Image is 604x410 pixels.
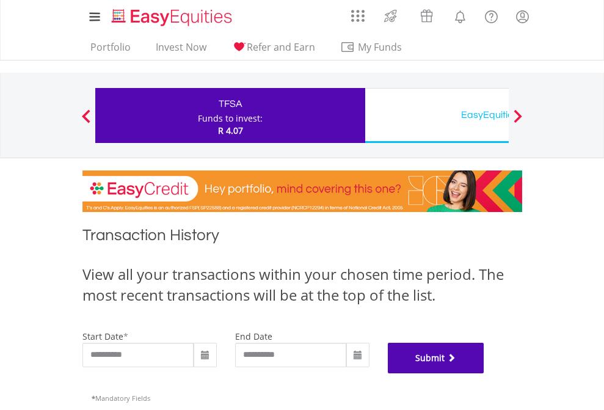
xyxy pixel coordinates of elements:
[247,40,315,54] span: Refer and Earn
[198,112,263,125] div: Funds to invest:
[227,41,320,60] a: Refer and Earn
[351,9,365,23] img: grid-menu-icon.svg
[409,3,445,26] a: Vouchers
[388,343,484,373] button: Submit
[92,394,150,403] span: Mandatory Fields
[417,6,437,26] img: vouchers-v2.svg
[107,3,237,27] a: Home page
[476,3,507,27] a: FAQ's and Support
[103,95,358,112] div: TFSA
[151,41,211,60] a: Invest Now
[109,7,237,27] img: EasyEquities_Logo.png
[507,3,538,30] a: My Profile
[82,170,522,212] img: EasyCredit Promotion Banner
[506,115,530,128] button: Next
[82,224,522,252] h1: Transaction History
[235,331,272,342] label: end date
[86,41,136,60] a: Portfolio
[343,3,373,23] a: AppsGrid
[380,6,401,26] img: thrive-v2.svg
[82,331,123,342] label: start date
[340,39,420,55] span: My Funds
[74,115,98,128] button: Previous
[445,3,476,27] a: Notifications
[218,125,243,136] span: R 4.07
[82,264,522,306] div: View all your transactions within your chosen time period. The most recent transactions will be a...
